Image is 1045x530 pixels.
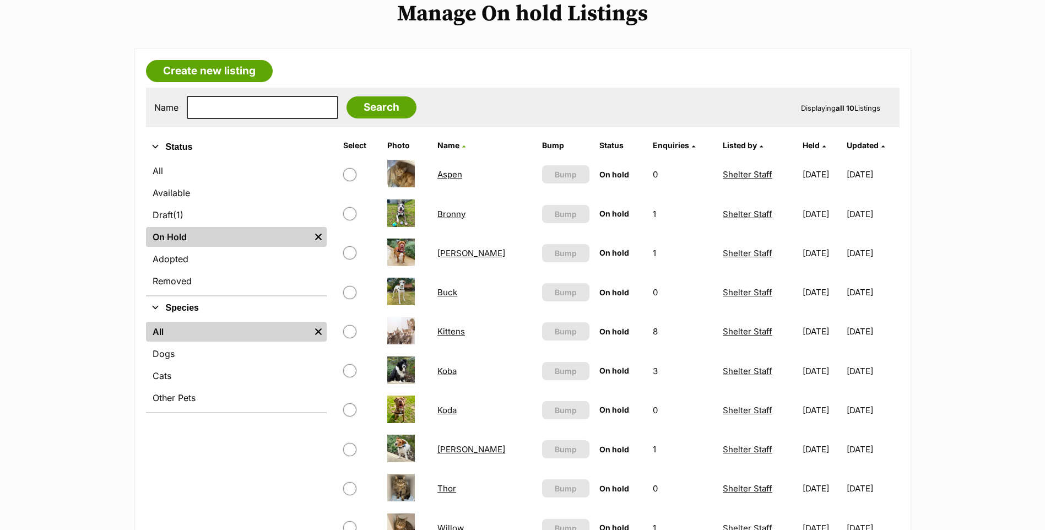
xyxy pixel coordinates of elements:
button: Bump [542,440,590,458]
td: 0 [648,391,717,429]
td: [DATE] [798,234,846,272]
span: On hold [599,445,629,454]
span: On hold [599,405,629,414]
a: [PERSON_NAME] [437,444,505,455]
button: Bump [542,205,590,223]
td: 1 [648,234,717,272]
span: Bump [555,404,577,416]
strong: all 10 [836,104,854,112]
td: [DATE] [847,352,898,390]
td: [DATE] [847,469,898,507]
a: On Hold [146,227,310,247]
td: [DATE] [798,312,846,350]
a: Buck [437,287,457,298]
a: Dogs [146,344,327,364]
a: Name [437,140,465,150]
td: 8 [648,312,717,350]
button: Bump [542,244,590,262]
span: On hold [599,366,629,375]
a: Listed by [723,140,763,150]
span: Updated [847,140,879,150]
td: 0 [648,469,717,507]
td: [DATE] [798,273,846,311]
td: [DATE] [847,312,898,350]
span: Bump [555,286,577,298]
td: [DATE] [798,352,846,390]
a: Bronny [437,209,465,219]
td: [DATE] [798,195,846,233]
span: translation missing: en.admin.listings.index.attributes.enquiries [653,140,689,150]
th: Photo [383,137,432,154]
span: (1) [173,208,183,221]
a: Cats [146,366,327,386]
a: Shelter Staff [723,483,772,494]
a: Shelter Staff [723,248,772,258]
a: Thor [437,483,456,494]
button: Bump [542,165,590,183]
td: [DATE] [798,391,846,429]
a: Shelter Staff [723,444,772,455]
th: Status [595,137,647,154]
span: Held [803,140,820,150]
span: Bump [555,169,577,180]
td: [DATE] [798,155,846,193]
td: 1 [648,195,717,233]
a: Shelter Staff [723,287,772,298]
a: Create new listing [146,60,273,82]
span: On hold [599,288,629,297]
button: Species [146,301,327,315]
td: [DATE] [847,430,898,468]
a: All [146,322,310,342]
button: Bump [542,401,590,419]
span: Bump [555,326,577,337]
span: Bump [555,444,577,455]
span: Displaying Listings [801,104,880,112]
span: Bump [555,365,577,377]
a: Shelter Staff [723,326,772,337]
th: Select [339,137,382,154]
a: Shelter Staff [723,209,772,219]
span: On hold [599,170,629,179]
td: [DATE] [847,273,898,311]
a: Adopted [146,249,327,269]
a: Updated [847,140,885,150]
span: Bump [555,208,577,220]
a: Remove filter [310,322,327,342]
span: Bump [555,247,577,259]
div: Species [146,320,327,412]
td: [DATE] [798,469,846,507]
a: Available [146,183,327,203]
button: Bump [542,283,590,301]
td: [DATE] [847,234,898,272]
a: Shelter Staff [723,366,772,376]
div: Status [146,159,327,295]
a: Remove filter [310,227,327,247]
a: Koba [437,366,457,376]
span: Bump [555,483,577,494]
button: Bump [542,362,590,380]
a: Held [803,140,826,150]
span: Listed by [723,140,757,150]
a: Kittens [437,326,465,337]
a: Shelter Staff [723,169,772,180]
a: Enquiries [653,140,695,150]
input: Search [346,96,416,118]
span: Name [437,140,459,150]
td: [DATE] [847,391,898,429]
a: Draft [146,205,327,225]
a: Koda [437,405,457,415]
a: Other Pets [146,388,327,408]
td: [DATE] [847,195,898,233]
span: On hold [599,484,629,493]
a: All [146,161,327,181]
a: Shelter Staff [723,405,772,415]
td: [DATE] [847,155,898,193]
span: On hold [599,248,629,257]
th: Bump [538,137,594,154]
td: 3 [648,352,717,390]
a: Removed [146,271,327,291]
a: [PERSON_NAME] [437,248,505,258]
td: 0 [648,155,717,193]
span: On hold [599,327,629,336]
button: Bump [542,479,590,497]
